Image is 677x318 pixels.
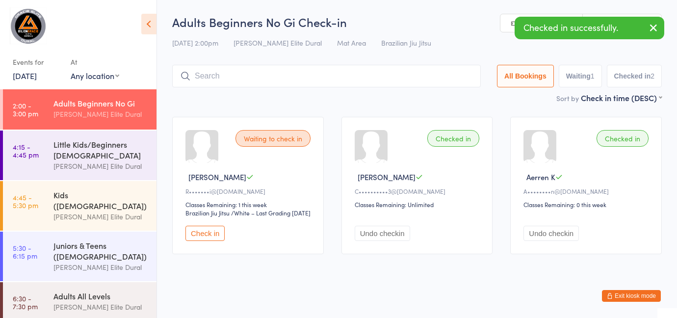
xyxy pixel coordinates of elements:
time: 2:00 - 3:00 pm [13,102,38,117]
div: Classes Remaining: 0 this week [523,200,651,209]
button: Waiting1 [559,65,602,87]
label: Sort by [556,93,579,103]
span: [PERSON_NAME] Elite Dural [234,38,322,48]
button: Undo checkin [523,226,579,241]
div: Any location [71,70,119,81]
span: [DATE] 2:00pm [172,38,218,48]
time: 4:45 - 5:30 pm [13,193,38,209]
time: 5:30 - 6:15 pm [13,244,37,260]
div: [PERSON_NAME] Elite Dural [53,108,148,120]
a: [DATE] [13,70,37,81]
div: Classes Remaining: Unlimited [355,200,483,209]
div: [PERSON_NAME] Elite Dural [53,211,148,222]
div: Brazilian Jiu Jitsu [185,209,230,217]
div: Check in time (DESC) [581,92,662,103]
div: 1 [591,72,595,80]
div: Checked in [597,130,649,147]
span: [PERSON_NAME] [188,172,246,182]
div: [PERSON_NAME] Elite Dural [53,262,148,273]
span: Aerren K [526,172,555,182]
span: / White – Last Grading [DATE] [231,209,311,217]
button: Check in [185,226,225,241]
a: 4:15 -4:45 pmLittle Kids/Beginners [DEMOGRAPHIC_DATA][PERSON_NAME] Elite Dural [3,131,156,180]
a: 5:30 -6:15 pmJuniors & Teens ([DEMOGRAPHIC_DATA])[PERSON_NAME] Elite Dural [3,232,156,281]
div: 2 [651,72,654,80]
div: Events for [13,54,61,70]
span: Mat Area [337,38,366,48]
div: Adults Beginners No Gi [53,98,148,108]
div: Waiting to check in [235,130,311,147]
input: Search [172,65,481,87]
time: 6:30 - 7:30 pm [13,294,38,310]
div: Kids ([DEMOGRAPHIC_DATA]) [53,189,148,211]
div: Checked in successfully. [515,17,664,39]
div: At [71,54,119,70]
div: Checked in [427,130,479,147]
div: A••••••••n@[DOMAIN_NAME] [523,187,651,195]
div: [PERSON_NAME] Elite Dural [53,301,148,313]
button: All Bookings [497,65,554,87]
button: Exit kiosk mode [602,290,661,302]
img: Gracie Elite Jiu Jitsu Dural [10,7,47,44]
div: Little Kids/Beginners [DEMOGRAPHIC_DATA] [53,139,148,160]
div: R•••••••i@[DOMAIN_NAME] [185,187,313,195]
div: Classes Remaining: 1 this week [185,200,313,209]
button: Undo checkin [355,226,410,241]
span: Brazilian Jiu Jitsu [381,38,431,48]
div: C••••••••••3@[DOMAIN_NAME] [355,187,483,195]
h2: Adults Beginners No Gi Check-in [172,14,662,30]
a: 2:00 -3:00 pmAdults Beginners No Gi[PERSON_NAME] Elite Dural [3,89,156,130]
time: 4:15 - 4:45 pm [13,143,39,159]
div: Juniors & Teens ([DEMOGRAPHIC_DATA]) [53,240,148,262]
a: 4:45 -5:30 pmKids ([DEMOGRAPHIC_DATA])[PERSON_NAME] Elite Dural [3,181,156,231]
div: [PERSON_NAME] Elite Dural [53,160,148,172]
div: Adults All Levels [53,291,148,301]
span: [PERSON_NAME] [358,172,416,182]
button: Checked in2 [607,65,662,87]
